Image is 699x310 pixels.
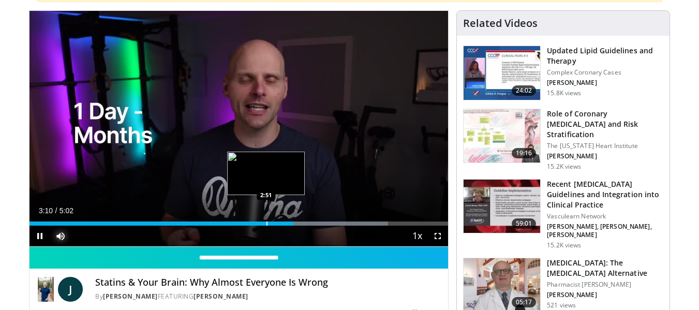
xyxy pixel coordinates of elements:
[95,277,440,288] h4: Statins & Your Brain: Why Almost Everyone Is Wrong
[427,226,448,246] button: Fullscreen
[38,277,54,302] img: Dr. Jordan Rennicke
[463,179,663,249] a: 59:01 Recent [MEDICAL_DATA] Guidelines and Integration into Clinical Practice Vasculearn Network ...
[547,241,581,249] p: 15.2K views
[103,292,158,301] a: [PERSON_NAME]
[463,109,663,171] a: 19:16 Role of Coronary [MEDICAL_DATA] and Risk Stratification The [US_STATE] Heart Institute [PER...
[512,85,537,96] span: 24:02
[547,89,581,97] p: 15.8K views
[464,46,540,100] img: 77f671eb-9394-4acc-bc78-a9f077f94e00.150x105_q85_crop-smart_upscale.jpg
[95,292,440,301] div: By FEATURING
[55,206,57,215] span: /
[39,206,53,215] span: 3:10
[547,301,576,309] p: 521 views
[29,226,50,246] button: Pause
[512,218,537,229] span: 59:01
[547,212,663,220] p: Vasculearn Network
[547,46,663,66] h3: Updated Lipid Guidelines and Therapy
[463,17,538,29] h4: Related Videos
[547,68,663,77] p: Complex Coronary Cases
[58,277,83,302] a: J
[29,11,449,247] video-js: Video Player
[194,292,248,301] a: [PERSON_NAME]
[463,46,663,100] a: 24:02 Updated Lipid Guidelines and Therapy Complex Coronary Cases [PERSON_NAME] 15.8K views
[29,222,449,226] div: Progress Bar
[50,226,71,246] button: Mute
[547,258,663,278] h3: [MEDICAL_DATA]: The [MEDICAL_DATA] Alternative
[407,226,427,246] button: Playback Rate
[547,109,663,140] h3: Role of Coronary [MEDICAL_DATA] and Risk Stratification
[547,79,663,87] p: [PERSON_NAME]
[464,180,540,233] img: 87825f19-cf4c-4b91-bba1-ce218758c6bb.150x105_q85_crop-smart_upscale.jpg
[547,142,663,150] p: The [US_STATE] Heart Institute
[464,109,540,163] img: 1efa8c99-7b8a-4ab5-a569-1c219ae7bd2c.150x105_q85_crop-smart_upscale.jpg
[512,148,537,158] span: 19:16
[227,152,305,195] img: image.jpeg
[512,297,537,307] span: 05:17
[547,152,663,160] p: [PERSON_NAME]
[547,163,581,171] p: 15.2K views
[547,291,663,299] p: [PERSON_NAME]
[547,223,663,239] p: [PERSON_NAME], [PERSON_NAME], [PERSON_NAME]
[60,206,73,215] span: 5:02
[547,281,663,289] p: Pharmacist [PERSON_NAME]
[547,179,663,210] h3: Recent [MEDICAL_DATA] Guidelines and Integration into Clinical Practice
